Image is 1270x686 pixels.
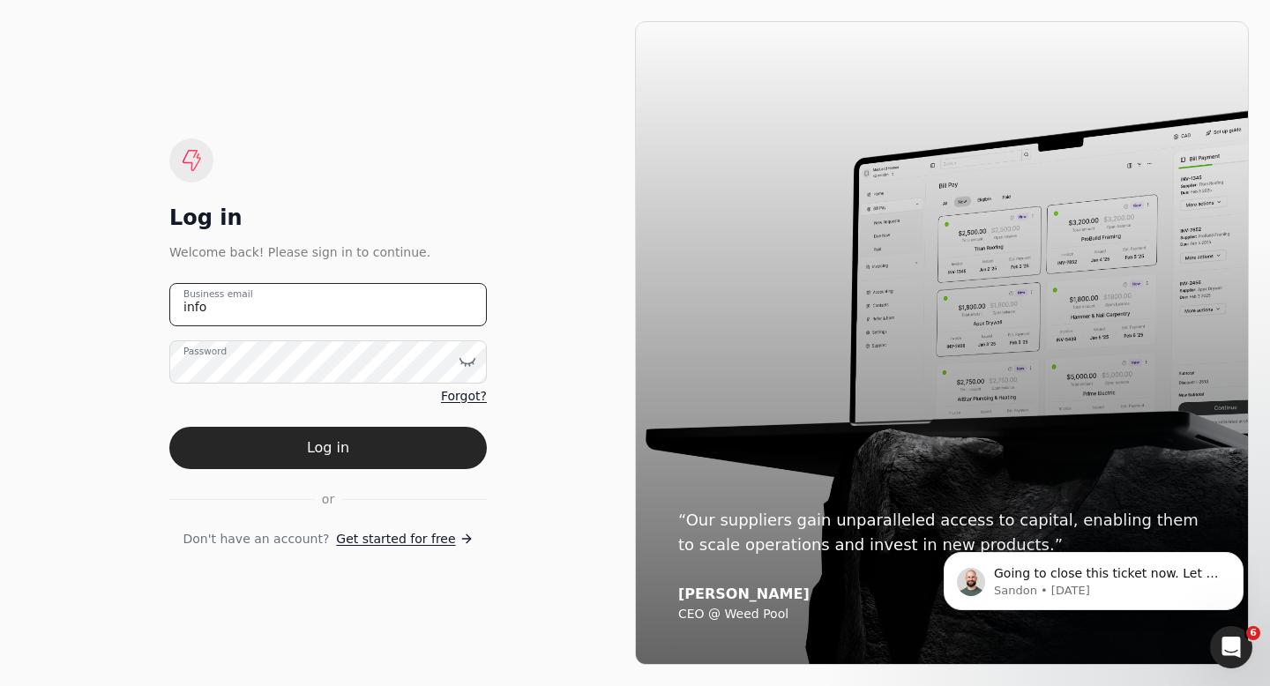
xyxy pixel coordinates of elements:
[441,387,487,406] a: Forgot?
[183,530,329,548] span: Don't have an account?
[1210,626,1252,668] iframe: Intercom live chat
[336,530,473,548] a: Get started for free
[169,427,487,469] button: Log in
[1246,626,1260,640] span: 6
[917,515,1270,638] iframe: Intercom notifications message
[169,242,487,262] div: Welcome back! Please sign in to continue.
[169,204,487,232] div: Log in
[183,287,253,301] label: Business email
[678,508,1206,557] div: “Our suppliers gain unparalleled access to capital, enabling them to scale operations and invest ...
[336,530,455,548] span: Get started for free
[678,607,1206,623] div: CEO @ Weed Pool
[183,344,227,358] label: Password
[678,585,1206,603] div: [PERSON_NAME]
[322,490,334,509] span: or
